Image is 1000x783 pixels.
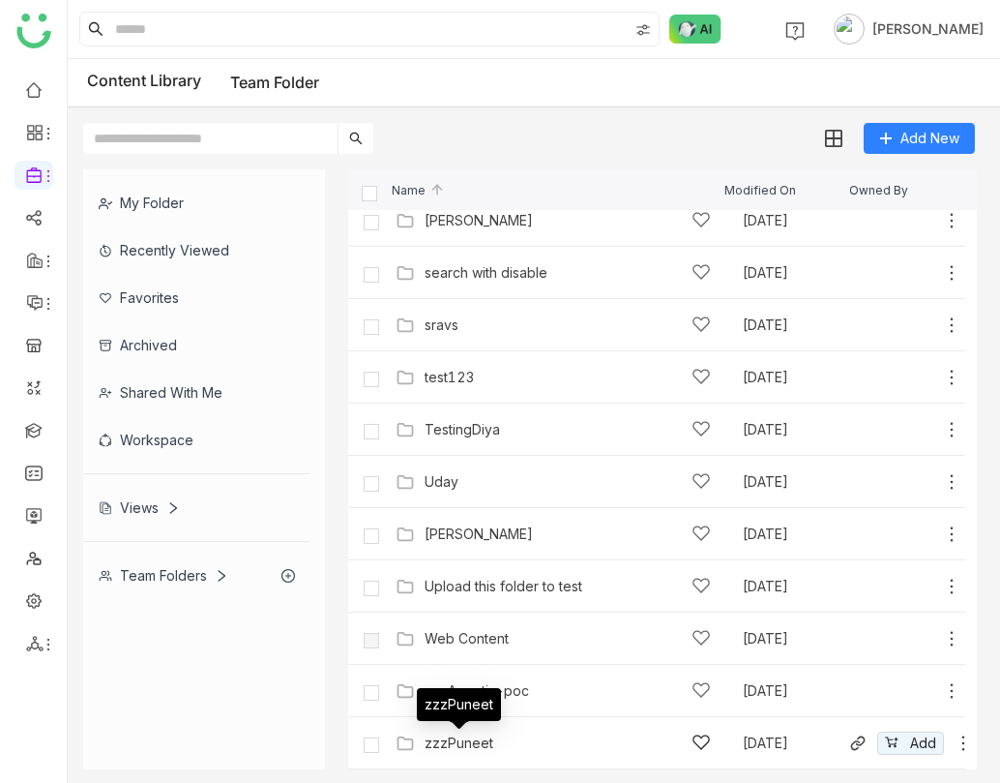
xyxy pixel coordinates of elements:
img: ask-buddy-normal.svg [669,15,721,44]
img: grid.svg [825,130,842,147]
div: Shared with me [83,369,310,416]
div: [DATE] [743,475,847,489]
img: Folder [396,368,415,387]
a: [PERSON_NAME] [425,527,533,542]
div: [DATE] [743,423,847,437]
a: Team Folder [230,73,319,92]
div: Views [99,499,180,516]
a: test123 [425,370,474,385]
img: Folder [396,211,415,230]
div: Content Library [87,71,319,95]
a: Uday [425,474,458,490]
span: Name [392,184,445,196]
a: zzzPuneet [425,736,493,751]
span: Owned By [849,184,908,196]
div: Team Folders [99,567,228,584]
div: [DATE] [743,214,847,227]
button: Add New [864,123,975,154]
div: Workspace [83,416,310,464]
a: Web Content [425,631,509,647]
img: Folder [396,577,415,596]
img: search-type.svg [635,22,651,38]
img: logo [16,14,51,48]
div: [DATE] [743,737,847,750]
img: Folder [396,420,415,439]
span: Add [910,733,936,754]
div: [DATE] [743,684,847,698]
button: Add [877,732,944,755]
img: Folder [396,316,415,335]
div: My Folder [83,179,310,226]
a: search with disable [425,265,547,281]
a: [PERSON_NAME] [425,213,533,228]
div: [DATE] [743,371,847,384]
img: arrow-up.svg [429,182,445,197]
img: Folder [396,734,415,753]
span: [PERSON_NAME] [872,18,984,40]
img: help.svg [785,21,805,41]
div: Archived [83,321,310,369]
div: Recently Viewed [83,226,310,274]
a: Upload this folder to test [425,579,582,594]
div: zzzPuneet [417,688,501,721]
div: [DATE] [743,266,847,280]
a: TestingDiya [425,422,500,437]
img: Folder [396,525,415,544]
span: Modified On [724,184,796,196]
img: Folder [396,629,415,648]
span: Add New [900,128,959,149]
div: [DATE] [743,580,847,593]
img: Folder [396,681,415,701]
div: [DATE] [743,632,847,646]
img: avatar [834,14,865,45]
div: [DATE] [743,318,847,332]
div: [DATE] [743,527,847,541]
img: Folder [396,263,415,283]
a: zzzAgentic-poc [425,683,529,699]
div: Favorites [83,274,310,321]
a: sravs [425,317,458,333]
img: Folder [396,472,415,492]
